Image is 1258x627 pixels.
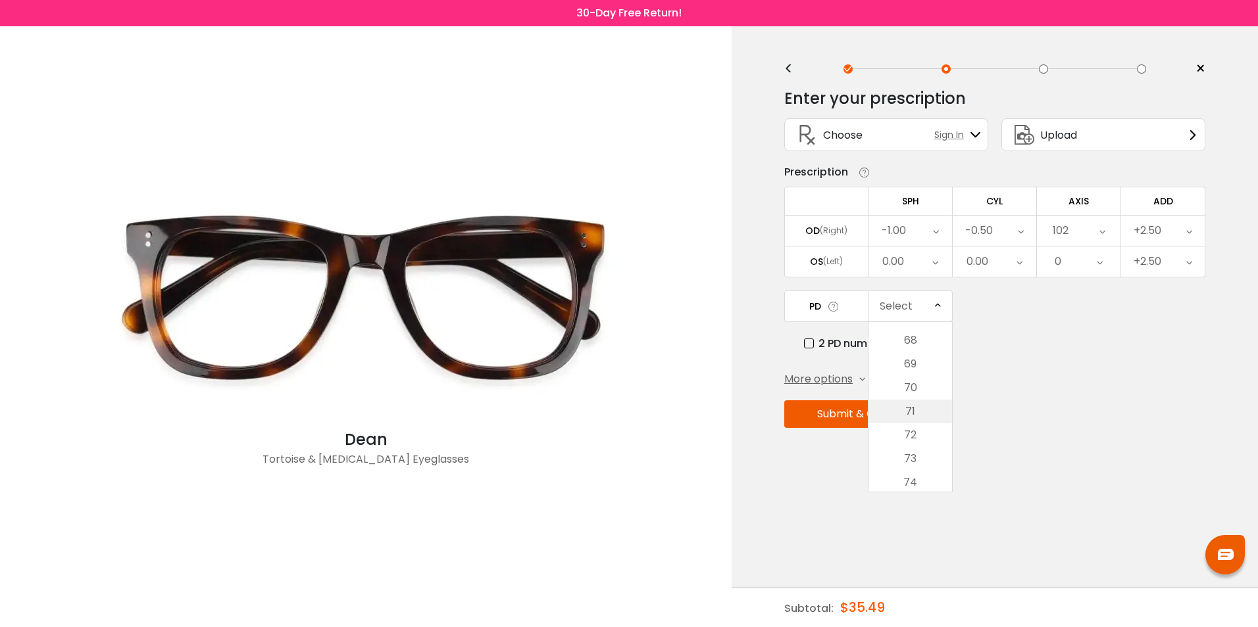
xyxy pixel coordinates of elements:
[805,225,820,237] div: OD
[868,400,952,423] li: 71
[1134,218,1161,244] div: +2.50
[868,423,952,447] li: 72
[820,225,847,237] div: (Right)
[1053,218,1069,244] div: 102
[823,127,863,143] span: Choose
[1055,248,1061,275] div: 0
[784,400,946,428] button: Submit & Continue
[953,187,1037,215] td: CYL
[967,248,988,275] div: 0.00
[804,335,891,352] label: 2 PD numbers
[784,164,848,180] div: Prescription
[1186,59,1205,79] a: ×
[1134,248,1161,275] div: +2.50
[1040,127,1077,143] span: Upload
[784,290,868,322] td: PD
[810,256,823,267] div: OS
[934,128,970,142] span: Sign In
[868,352,952,376] li: 69
[965,218,993,244] div: -0.50
[868,471,952,494] li: 74
[784,85,966,112] div: Enter your prescription
[882,248,904,275] div: 0.00
[880,293,913,319] div: Select
[103,428,629,452] div: Dean
[868,376,952,400] li: 70
[1121,187,1205,215] td: ADD
[868,447,952,471] li: 73
[823,256,843,267] div: (Left)
[882,218,906,244] div: -1.00
[1037,187,1121,215] td: AXIS
[840,588,885,626] div: $35.49
[868,329,952,352] li: 68
[1218,549,1234,560] img: chat
[784,371,853,387] span: More options
[1195,59,1205,79] span: ×
[784,64,804,74] div: <
[868,187,953,215] td: SPH
[103,165,629,428] img: Tortoise Dean - Acetate Eyeglasses
[103,452,629,478] div: Tortoise & [MEDICAL_DATA] Eyeglasses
